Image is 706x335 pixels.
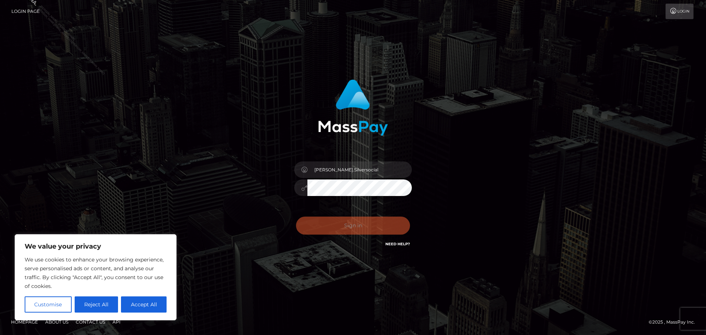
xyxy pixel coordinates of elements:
[8,316,41,328] a: Homepage
[15,234,176,320] div: We value your privacy
[110,316,124,328] a: API
[25,255,167,291] p: We use cookies to enhance your browsing experience, serve personalised ads or content, and analys...
[42,316,71,328] a: About Us
[25,242,167,251] p: We value your privacy
[666,4,693,19] a: Login
[25,296,72,313] button: Customise
[385,242,410,246] a: Need Help?
[75,296,118,313] button: Reject All
[307,161,412,178] input: Username...
[73,316,108,328] a: Contact Us
[11,4,40,19] a: Login Page
[649,318,700,326] div: © 2025 , MassPay Inc.
[121,296,167,313] button: Accept All
[318,79,388,136] img: MassPay Login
